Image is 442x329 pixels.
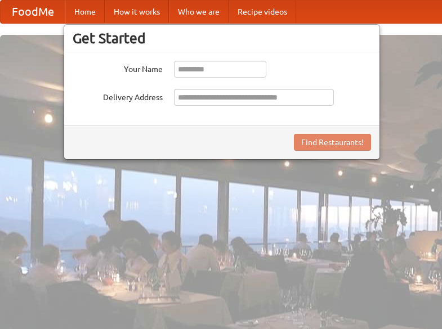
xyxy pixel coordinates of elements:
[105,1,169,23] a: How it works
[294,134,371,151] button: Find Restaurants!
[1,1,65,23] a: FoodMe
[73,30,371,47] h3: Get Started
[229,1,296,23] a: Recipe videos
[73,89,163,103] label: Delivery Address
[169,1,229,23] a: Who we are
[73,61,163,75] label: Your Name
[65,1,105,23] a: Home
